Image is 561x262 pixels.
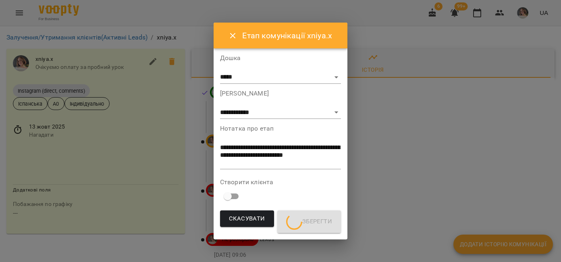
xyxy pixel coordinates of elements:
span: Скасувати [229,214,265,224]
button: Close [223,26,243,46]
label: Нотатка про етап [220,125,341,132]
h6: Етап комунікації xniya.x [242,29,338,42]
label: Створити клієнта [220,179,341,185]
button: Скасувати [220,210,274,227]
label: [PERSON_NAME] [220,90,341,97]
label: Дошка [220,55,341,61]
